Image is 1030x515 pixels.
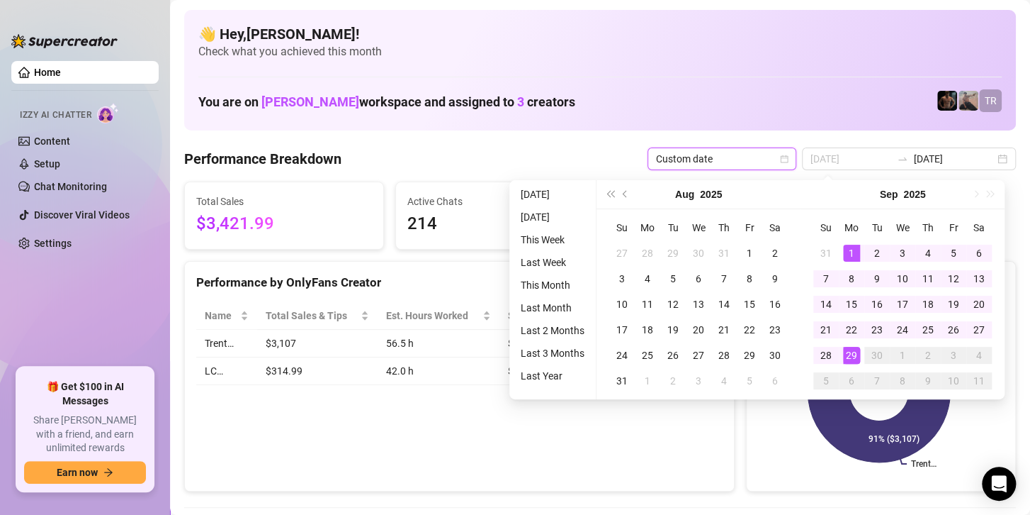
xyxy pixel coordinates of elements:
[618,180,633,209] button: Previous month (PageUp)
[813,215,839,240] th: Su
[864,292,890,317] td: 2025-09-16
[664,245,681,262] div: 29
[24,414,146,455] span: Share [PERSON_NAME] with a friend, and earn unlimited rewards
[839,215,864,240] th: Mo
[602,180,618,209] button: Last year (Control + left)
[937,91,957,111] img: Trent
[915,240,941,266] td: 2025-09-04
[813,266,839,292] td: 2025-09-07
[715,347,732,364] div: 28
[715,245,732,262] div: 31
[711,266,737,292] td: 2025-08-07
[34,67,61,78] a: Home
[635,266,660,292] td: 2025-08-04
[515,231,590,248] li: This Week
[890,266,915,292] td: 2025-09-10
[945,347,962,364] div: 3
[966,368,992,394] td: 2025-10-11
[686,343,711,368] td: 2025-08-27
[34,135,70,147] a: Content
[613,296,630,313] div: 10
[635,292,660,317] td: 2025-08-11
[184,149,341,169] h4: Performance Breakdown
[686,266,711,292] td: 2025-08-06
[660,215,686,240] th: Tu
[700,180,722,209] button: Choose a year
[915,266,941,292] td: 2025-09-11
[11,34,118,48] img: logo-BBDzfeDw.svg
[762,343,788,368] td: 2025-08-30
[613,321,630,338] div: 17
[897,153,908,165] span: swap-right
[257,358,378,385] td: $314.99
[715,321,732,338] div: 21
[766,270,783,287] div: 9
[864,266,890,292] td: 2025-09-09
[686,368,711,394] td: 2025-09-03
[741,296,758,313] div: 15
[966,317,992,343] td: 2025-09-27
[34,158,60,170] a: Setup
[20,109,91,122] span: Izzy AI Chatter
[894,372,911,389] div: 8
[868,296,885,313] div: 16
[196,211,372,238] span: $3,421.99
[711,292,737,317] td: 2025-08-14
[890,240,915,266] td: 2025-09-03
[945,296,962,313] div: 19
[639,372,656,389] div: 1
[894,296,911,313] div: 17
[34,209,130,221] a: Discover Viral Videos
[813,292,839,317] td: 2025-09-14
[941,292,966,317] td: 2025-09-19
[737,343,762,368] td: 2025-08-29
[515,322,590,339] li: Last 2 Months
[266,308,358,323] span: Total Sales & Tips
[843,372,860,389] div: 6
[941,368,966,394] td: 2025-10-10
[766,372,783,389] div: 6
[609,343,635,368] td: 2025-08-24
[915,292,941,317] td: 2025-09-18
[515,367,590,384] li: Last Year
[919,245,936,262] div: 4
[966,215,992,240] th: Sa
[868,372,885,389] div: 7
[813,343,839,368] td: 2025-09-28
[690,245,707,262] div: 30
[766,347,783,364] div: 30
[515,209,590,226] li: [DATE]
[515,186,590,203] li: [DATE]
[97,103,119,123] img: AI Chatter
[762,266,788,292] td: 2025-08-09
[635,240,660,266] td: 2025-07-28
[890,317,915,343] td: 2025-09-24
[890,215,915,240] th: We
[660,317,686,343] td: 2025-08-19
[613,372,630,389] div: 31
[690,372,707,389] div: 3
[686,215,711,240] th: We
[970,347,987,364] div: 4
[915,343,941,368] td: 2025-10-02
[639,245,656,262] div: 28
[958,91,978,111] img: LC
[766,245,783,262] div: 2
[894,245,911,262] div: 3
[499,302,592,330] th: Sales / Hour
[970,296,987,313] div: 20
[817,270,834,287] div: 7
[839,240,864,266] td: 2025-09-01
[894,321,911,338] div: 24
[660,343,686,368] td: 2025-08-26
[664,347,681,364] div: 26
[609,292,635,317] td: 2025-08-10
[839,343,864,368] td: 2025-09-29
[741,372,758,389] div: 5
[839,317,864,343] td: 2025-09-22
[945,372,962,389] div: 10
[864,368,890,394] td: 2025-10-07
[911,459,936,469] text: Trent…
[817,372,834,389] div: 5
[880,180,898,209] button: Choose a month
